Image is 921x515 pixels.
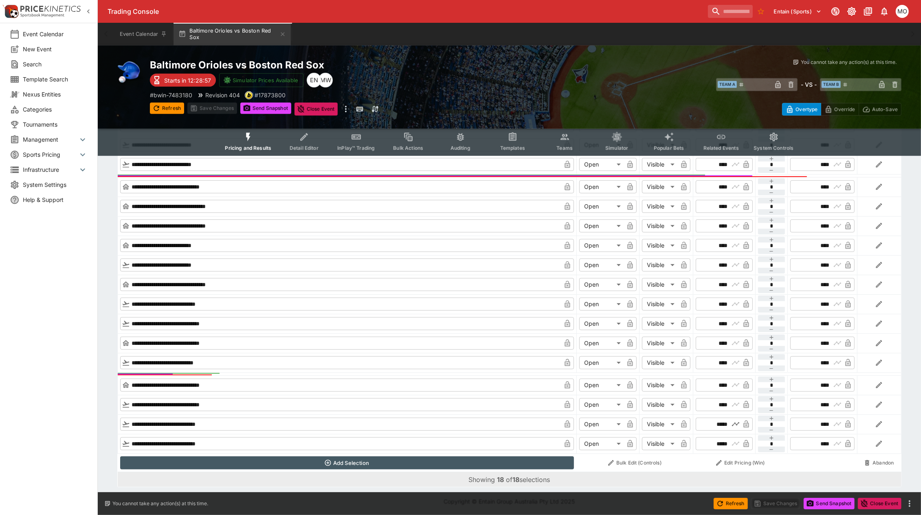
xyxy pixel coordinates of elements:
[642,259,677,272] div: Visible
[219,73,303,87] button: Simulator Prices Available
[23,75,88,83] span: Template Search
[290,145,319,151] span: Detail Editor
[654,145,684,151] span: Popular Bets
[695,456,785,469] button: Edit Pricing (Win)
[255,91,286,99] p: Copy To Clipboard
[579,298,624,311] div: Open
[754,145,794,151] span: System Controls
[245,91,253,99] div: bwin
[642,337,677,350] div: Visible
[451,145,470,151] span: Auditing
[579,200,624,213] div: Open
[108,7,705,16] div: Trading Console
[861,4,875,19] button: Documentation
[796,105,818,114] p: Overtype
[859,103,901,116] button: Auto-Save
[579,379,624,392] div: Open
[872,105,898,114] p: Auto-Save
[579,219,624,232] div: Open
[642,200,677,213] div: Visible
[579,278,624,291] div: Open
[295,103,338,116] button: Close Event
[642,317,677,330] div: Visible
[23,135,78,144] span: Management
[579,239,624,252] div: Open
[23,165,78,174] span: Infrastructure
[642,239,677,252] div: Visible
[877,4,892,19] button: Notifications
[337,145,375,151] span: InPlay™ Trading
[642,379,677,392] div: Visible
[513,476,520,484] b: 18
[896,5,909,18] div: Mark O'Loughlan
[23,180,88,189] span: System Settings
[714,498,748,509] button: Refresh
[23,30,88,38] span: Event Calendar
[341,103,351,116] button: more
[858,498,901,509] button: Close Event
[642,219,677,232] div: Visible
[218,127,800,156] div: Event type filters
[23,45,88,53] span: New Event
[579,356,624,369] div: Open
[708,5,753,18] input: search
[642,437,677,450] div: Visible
[821,103,859,116] button: Override
[642,158,677,171] div: Visible
[579,317,624,330] div: Open
[120,456,574,469] button: Add Selection
[579,158,624,171] div: Open
[859,456,899,469] button: Abandon
[20,6,81,12] img: PriceKinetics
[112,500,208,507] p: You cannot take any action(s) at this time.
[23,105,88,114] span: Categories
[318,73,333,88] div: Michael Wilczynski
[642,180,677,193] div: Visible
[893,2,911,20] button: Mark O'Loughlan
[245,92,253,99] img: bwin.png
[642,356,677,369] div: Visible
[150,91,192,99] p: Copy To Clipboard
[579,180,624,193] div: Open
[642,398,677,411] div: Visible
[642,418,677,431] div: Visible
[828,4,843,19] button: Connected to PK
[754,5,767,18] button: No Bookmarks
[164,76,211,85] p: Starts in 12:28:57
[23,150,78,159] span: Sports Pricing
[23,120,88,129] span: Tournaments
[2,3,19,20] img: PriceKinetics Logo
[150,103,184,114] button: Refresh
[844,4,859,19] button: Toggle light/dark mode
[174,23,291,46] button: Baltimore Orioles vs Boston Red Sox
[834,105,855,114] p: Override
[703,145,739,151] span: Related Events
[579,456,690,469] button: Bulk Edit (Controls)
[579,418,624,431] div: Open
[20,13,64,17] img: Sportsbook Management
[905,499,914,508] button: more
[801,59,897,66] p: You cannot take any action(s) at this time.
[579,398,624,411] div: Open
[225,145,271,151] span: Pricing and Results
[307,73,321,88] div: Eamon Nunn
[579,337,624,350] div: Open
[769,5,826,18] button: Select Tenant
[642,278,677,291] div: Visible
[150,59,526,71] h2: Copy To Clipboard
[782,103,821,116] button: Overtype
[801,80,817,89] h6: - VS -
[393,145,423,151] span: Bulk Actions
[240,103,291,114] button: Send Snapshot
[23,60,88,68] span: Search
[605,145,628,151] span: Simulator
[642,298,677,311] div: Visible
[23,195,88,204] span: Help & Support
[500,145,525,151] span: Templates
[579,437,624,450] div: Open
[469,475,550,484] p: Showing of selections
[718,81,737,88] span: Team A
[822,81,841,88] span: Team B
[117,59,143,85] img: baseball.png
[556,145,573,151] span: Teams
